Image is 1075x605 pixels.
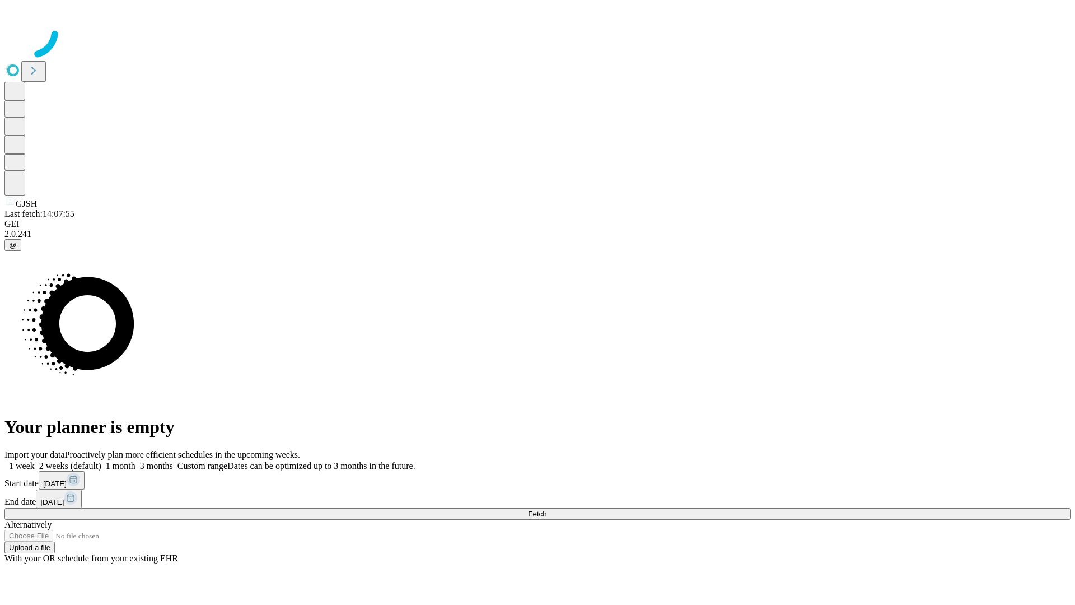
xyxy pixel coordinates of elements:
[39,461,101,471] span: 2 weeks (default)
[4,209,74,218] span: Last fetch: 14:07:55
[4,520,52,529] span: Alternatively
[16,199,37,208] span: GJSH
[4,229,1071,239] div: 2.0.241
[4,417,1071,438] h1: Your planner is empty
[4,542,55,553] button: Upload a file
[40,498,64,506] span: [DATE]
[39,471,85,490] button: [DATE]
[9,461,35,471] span: 1 week
[9,241,17,249] span: @
[4,450,65,459] span: Import your data
[106,461,135,471] span: 1 month
[65,450,300,459] span: Proactively plan more efficient schedules in the upcoming weeks.
[36,490,82,508] button: [DATE]
[140,461,173,471] span: 3 months
[177,461,227,471] span: Custom range
[4,239,21,251] button: @
[4,553,178,563] span: With your OR schedule from your existing EHR
[4,490,1071,508] div: End date
[43,480,67,488] span: [DATE]
[4,219,1071,229] div: GEI
[4,508,1071,520] button: Fetch
[4,471,1071,490] div: Start date
[227,461,415,471] span: Dates can be optimized up to 3 months in the future.
[528,510,546,518] span: Fetch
